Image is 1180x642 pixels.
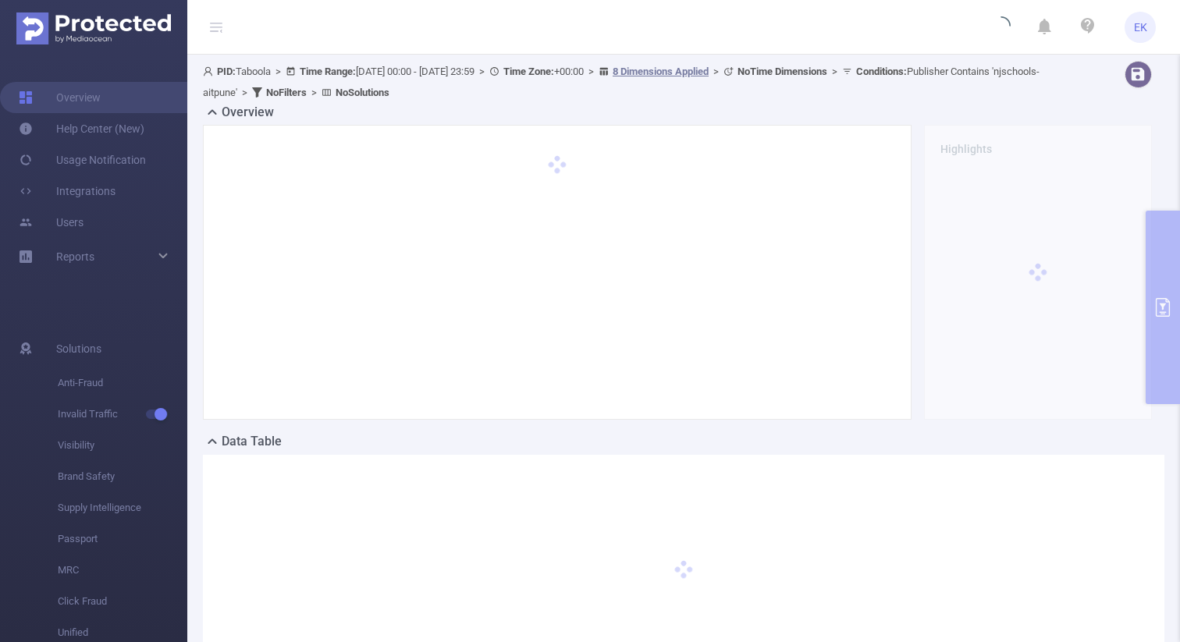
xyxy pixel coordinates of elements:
span: MRC [58,555,187,586]
b: PID: [217,66,236,77]
b: No Solutions [336,87,389,98]
span: Supply Intelligence [58,492,187,523]
span: Visibility [58,430,187,461]
span: Brand Safety [58,461,187,492]
img: Protected Media [16,12,171,44]
span: > [709,66,723,77]
u: 8 Dimensions Applied [613,66,709,77]
b: No Time Dimensions [737,66,827,77]
a: Reports [56,241,94,272]
span: > [584,66,599,77]
b: Conditions : [856,66,907,77]
b: No Filters [266,87,307,98]
span: Passport [58,523,187,555]
a: Users [19,207,84,238]
h2: Data Table [222,432,282,451]
h2: Overview [222,103,274,122]
span: Reports [56,250,94,263]
b: Time Zone: [503,66,554,77]
a: Overview [19,82,101,113]
a: Usage Notification [19,144,146,176]
span: Click Fraud [58,586,187,617]
i: icon: loading [992,16,1011,38]
span: > [307,87,322,98]
span: Taboola [DATE] 00:00 - [DATE] 23:59 +00:00 [203,66,1040,98]
span: > [474,66,489,77]
a: Integrations [19,176,116,207]
span: Invalid Traffic [58,399,187,430]
span: Solutions [56,333,101,364]
span: > [237,87,252,98]
i: icon: user [203,66,217,76]
span: EK [1134,12,1147,43]
span: Anti-Fraud [58,367,187,399]
a: Help Center (New) [19,113,144,144]
b: Time Range: [300,66,356,77]
span: > [271,66,286,77]
span: > [827,66,842,77]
